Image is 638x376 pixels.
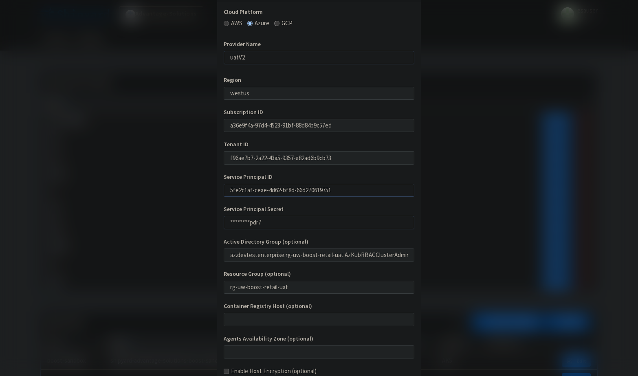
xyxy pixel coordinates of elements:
label: Service Principal Secret [224,205,414,213]
label: Subscription ID [224,108,414,117]
label: Service Principal ID [224,173,414,181]
label: Azure [255,19,269,28]
label: Region [224,76,414,84]
label: Resource Group (optional) [224,270,414,278]
label: GCP [282,19,293,28]
label: Active Directory Group (optional) [224,237,414,246]
label: AWS [231,19,242,28]
label: Container Registry Host (optional) [224,302,414,310]
label: Enable Host Encryption (optional) [231,367,317,376]
label: Tenant ID [224,140,414,149]
label: Agents Availability Zone (optional) [224,334,414,343]
label: Cloud Platform [224,8,414,16]
label: Provider Name [224,40,414,48]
